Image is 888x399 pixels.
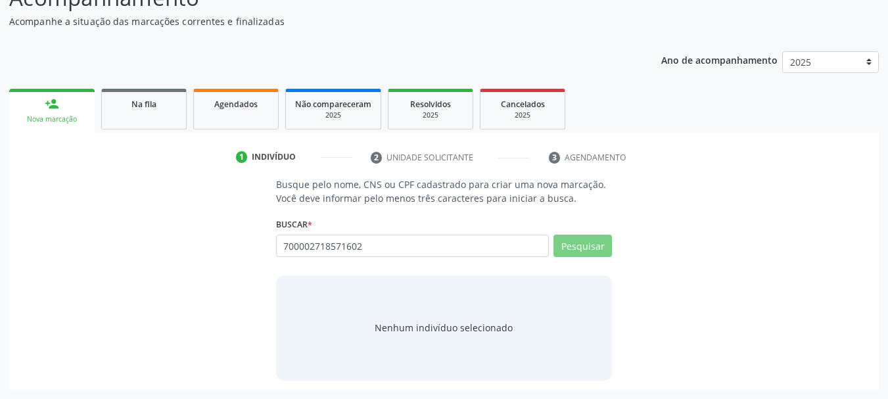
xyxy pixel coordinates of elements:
[276,214,312,235] label: Buscar
[661,51,778,68] p: Ano de acompanhamento
[252,151,296,163] div: Indivíduo
[501,99,545,110] span: Cancelados
[553,235,612,257] button: Pesquisar
[295,110,371,120] div: 2025
[490,110,555,120] div: 2025
[131,99,156,110] span: Na fila
[410,99,451,110] span: Resolvidos
[18,114,85,124] div: Nova marcação
[9,14,618,28] p: Acompanhe a situação das marcações correntes e finalizadas
[276,235,549,257] input: Busque por nome, CNS ou CPF
[375,321,513,335] div: Nenhum indivíduo selecionado
[295,99,371,110] span: Não compareceram
[398,110,463,120] div: 2025
[276,177,613,205] p: Busque pelo nome, CNS ou CPF cadastrado para criar uma nova marcação. Você deve informar pelo men...
[236,151,248,163] div: 1
[45,97,59,111] div: person_add
[214,99,258,110] span: Agendados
